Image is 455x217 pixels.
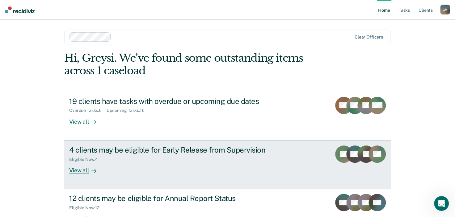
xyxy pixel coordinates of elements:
div: 19 clients have tasks with overdue or upcoming due dates [69,97,286,106]
iframe: Intercom live chat [434,196,449,211]
div: Upcoming Tasks : 16 [107,108,150,113]
div: View all [69,113,104,125]
div: Hi, Greysi. We’ve found some outstanding items across 1 caseload [64,52,325,77]
button: GM [440,5,450,14]
img: Recidiviz [5,6,35,13]
div: G M [440,5,450,14]
div: 4 clients may be eligible for Early Release from Supervision [69,145,286,154]
div: Overdue Tasks : 6 [69,108,107,113]
div: Clear officers [355,35,383,40]
div: Eligible Now : 12 [69,205,104,211]
div: Eligible Now : 4 [69,157,103,162]
div: View all [69,162,104,174]
a: 19 clients have tasks with overdue or upcoming due datesOverdue Tasks:6Upcoming Tasks:16View all [64,92,391,140]
a: 4 clients may be eligible for Early Release from SupervisionEligible Now:4View all [64,140,391,189]
div: 12 clients may be eligible for Annual Report Status [69,194,286,203]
